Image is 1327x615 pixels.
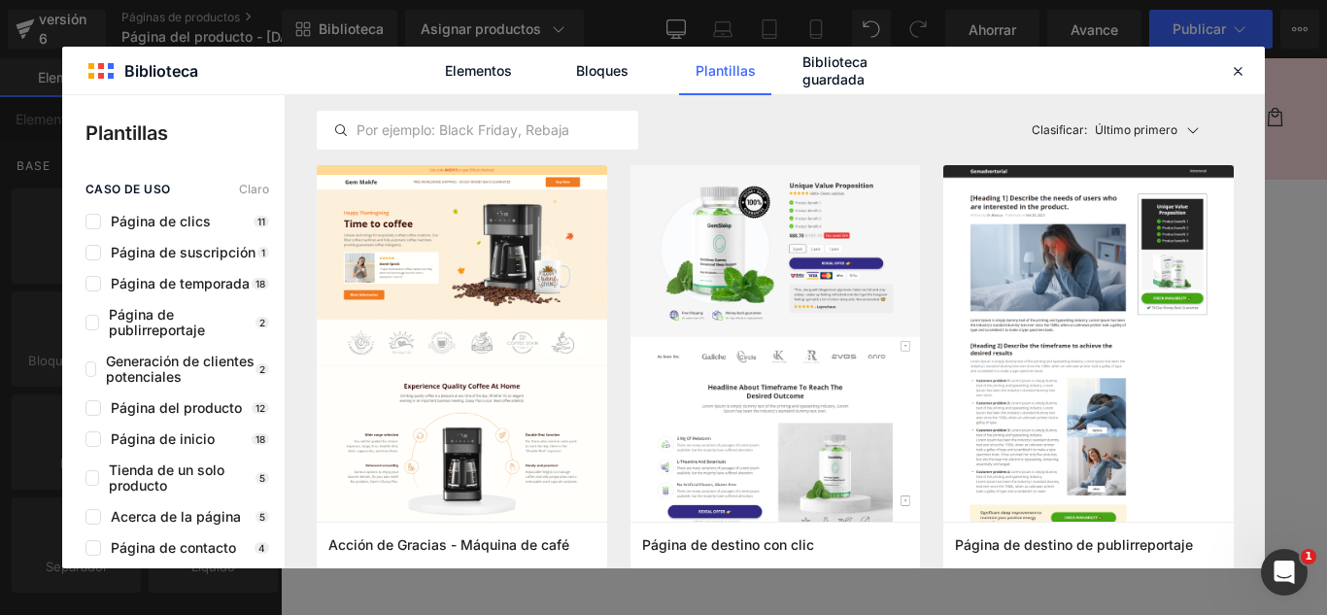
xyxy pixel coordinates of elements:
font: Plantillas [85,121,168,145]
font: Inicio [49,55,87,75]
summary: Búsqueda [1010,45,1053,87]
font: 2 [259,363,265,375]
font: caso de uso [85,182,170,196]
font: Página del producto [111,399,242,416]
font: Plantillas [696,62,756,79]
font: Elementos [445,62,512,79]
font: S/. 165.00 [800,237,875,259]
font: Generación de clientes potenciales [106,353,255,385]
font: Cantidad [839,371,914,393]
font: 5 [259,511,265,523]
font: Página de suscripción [111,244,255,260]
font: Página de publirreportaje [109,306,205,338]
font: Catálogo [111,55,179,75]
font: 18 [255,278,265,290]
button: Clasificar:Último primero [1024,111,1235,150]
span: Página de destino con clic [642,536,814,554]
span: Acción de Gracias - Máquina de café [328,536,569,554]
font: 11 [257,216,265,227]
font: 12 [255,402,265,414]
a: Inicio [37,45,99,85]
font: Página de destino de publirreportaje [955,536,1193,553]
font: 1 [1305,550,1312,563]
a: GABINETE [826,204,927,227]
a: Catálogo [99,45,190,85]
font: 18 [255,433,265,445]
font: Acción de Gracias - Máquina de café [328,536,569,553]
font: Página de inicio [111,430,215,447]
font: 1 [261,247,265,258]
font: 5 [259,472,265,484]
font: Título predeterminado [623,326,810,349]
font: Clasificar: [1032,122,1087,137]
font: Página de temporada [111,275,250,291]
font: Página de contacto [111,539,236,556]
font: Añadir a la cesta [798,458,956,480]
span: Página de destino de publirreportaje [955,536,1193,554]
font: GABINETE [826,202,927,229]
iframe: Chat en vivo de Intercom [1261,549,1308,596]
font: Contacto [201,55,272,75]
font: S/. 99.00 [885,237,953,259]
font: 4 [258,542,265,554]
font: Página de clics [111,213,211,229]
font: Título [602,290,650,313]
a: Contacto [189,45,284,85]
input: Por ejemplo: Black Friday, Rebajas,... [318,119,637,142]
font: Claro [239,182,269,196]
font: Último primero [1095,122,1177,137]
font: Bloques [576,62,629,79]
font: Biblioteca guardada [802,53,868,87]
img: Exclusiva Perú [487,8,681,124]
font: 2 [259,317,265,328]
img: GABINETE [134,194,463,524]
button: Añadir a la cesta [768,445,985,493]
font: Acerca de la página [111,508,241,525]
font: Tienda de un solo producto [109,461,224,494]
font: Página de destino con clic [642,536,814,553]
